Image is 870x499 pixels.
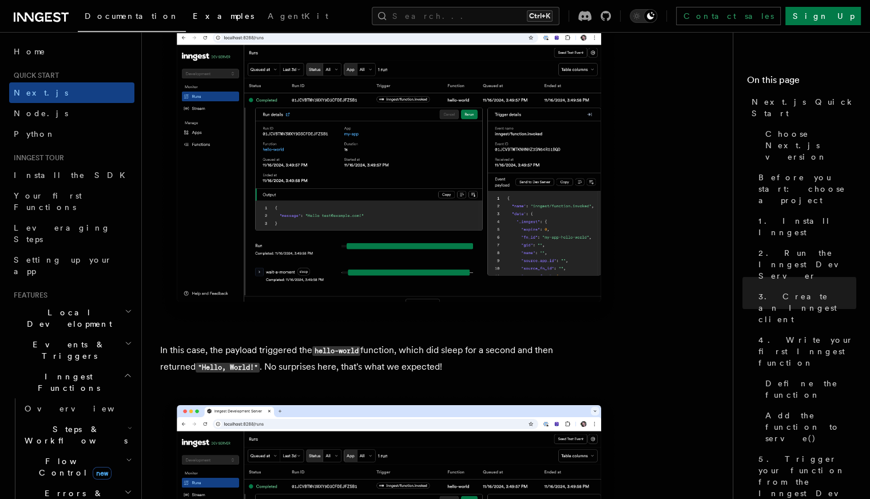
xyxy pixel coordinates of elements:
[676,7,781,25] a: Contact sales
[754,243,856,286] a: 2. Run the Inngest Dev Server
[9,307,125,330] span: Local Development
[9,82,134,103] a: Next.js
[9,302,134,334] button: Local Development
[9,291,47,300] span: Features
[14,129,55,138] span: Python
[85,11,179,21] span: Documentation
[761,124,856,167] a: Choose Next.js version
[9,217,134,250] a: Leveraging Steps
[312,346,360,356] code: hello-world
[20,456,126,478] span: Flow Control
[9,124,134,144] a: Python
[160,342,618,375] p: In this case, the payload triggered the function, which did sleep for a second and then returned ...
[14,109,68,118] span: Node.js
[78,3,186,32] a: Documentation
[14,171,132,180] span: Install the SDK
[93,467,112,480] span: new
[20,423,128,446] span: Steps & Workflows
[9,71,59,80] span: Quick start
[186,3,261,31] a: Examples
[9,153,64,163] span: Inngest tour
[765,378,856,401] span: Define the function
[268,11,328,21] span: AgentKit
[747,92,856,124] a: Next.js Quick Start
[9,165,134,185] a: Install the SDK
[261,3,335,31] a: AgentKit
[14,223,110,244] span: Leveraging Steps
[372,7,559,25] button: Search...Ctrl+K
[25,404,142,413] span: Overview
[765,410,856,444] span: Add the function to serve()
[754,330,856,373] a: 4. Write your first Inngest function
[754,167,856,211] a: Before you start: choose a project
[754,211,856,243] a: 1. Install Inngest
[758,172,856,206] span: Before you start: choose a project
[758,291,856,325] span: 3. Create an Inngest client
[758,215,856,238] span: 1. Install Inngest
[9,371,124,394] span: Inngest Functions
[9,103,134,124] a: Node.js
[785,7,861,25] a: Sign Up
[9,185,134,217] a: Your first Functions
[9,339,125,362] span: Events & Triggers
[20,398,134,419] a: Overview
[14,46,46,57] span: Home
[20,419,134,451] button: Steps & Workflows
[196,363,260,373] code: "Hello, World!"
[630,9,657,23] button: Toggle dark mode
[160,7,618,324] img: Inngest Dev Server web interface's runs tab with a single completed run expanded
[9,250,134,282] a: Setting up your app
[9,334,134,366] button: Events & Triggers
[747,73,856,92] h4: On this page
[193,11,254,21] span: Examples
[14,88,68,97] span: Next.js
[761,405,856,449] a: Add the function to serve()
[20,451,134,483] button: Flow Controlnew
[765,128,856,163] span: Choose Next.js version
[758,247,856,282] span: 2. Run the Inngest Dev Server
[754,286,856,330] a: 3. Create an Inngest client
[761,373,856,405] a: Define the function
[527,10,553,22] kbd: Ctrl+K
[14,255,112,276] span: Setting up your app
[9,41,134,62] a: Home
[9,366,134,398] button: Inngest Functions
[14,191,82,212] span: Your first Functions
[758,334,856,369] span: 4. Write your first Inngest function
[752,96,856,119] span: Next.js Quick Start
